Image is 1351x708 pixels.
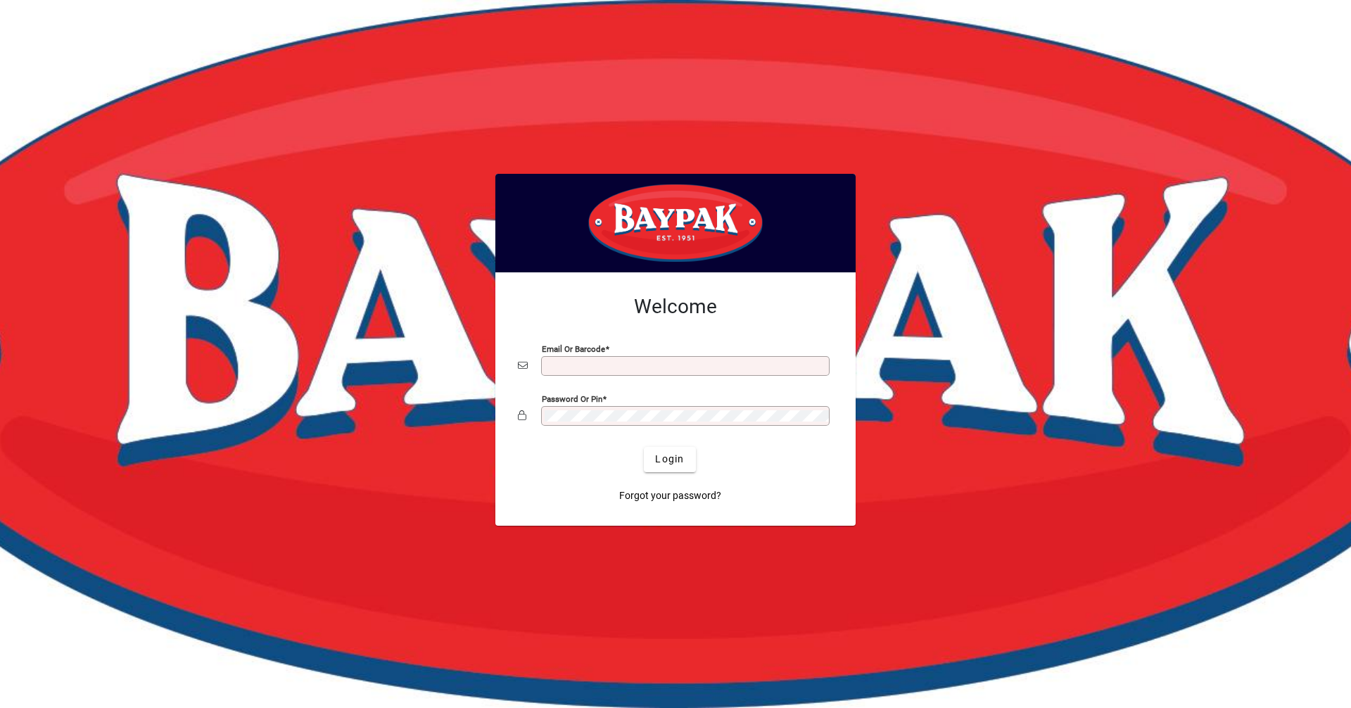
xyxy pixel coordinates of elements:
[644,447,695,472] button: Login
[518,295,833,319] h2: Welcome
[542,393,602,403] mat-label: Password or Pin
[614,483,727,509] a: Forgot your password?
[542,343,605,353] mat-label: Email or Barcode
[655,452,684,467] span: Login
[619,488,721,503] span: Forgot your password?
